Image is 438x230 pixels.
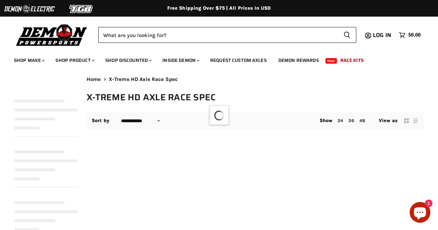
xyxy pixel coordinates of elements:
[408,32,421,38] span: $0.00
[98,27,338,43] input: Search
[373,31,391,39] span: Log in
[359,118,365,123] a: 48
[87,76,101,82] a: Home
[338,27,356,43] button: Search
[87,112,424,129] nav: Collection utilities
[348,118,354,123] a: 36
[14,22,90,47] img: Demon Powersports
[3,2,55,16] img: Demon Electric Logo 2
[9,50,419,67] ul: Main menu
[9,53,49,67] a: Shop Make
[370,32,395,38] a: Log in
[87,76,424,82] nav: Breadcrumbs
[320,118,333,123] span: Show
[98,27,356,43] form: Product
[335,53,369,67] a: Race Kits
[157,53,204,67] a: Inside Demon
[412,117,419,124] button: list view
[50,53,99,67] a: Shop Product
[338,118,343,123] a: 24
[408,202,432,224] inbox-online-store-chat: Shopify online store chat
[92,118,109,123] label: Sort by
[379,118,397,123] span: View as
[205,53,272,67] a: Request Custom Axles
[403,117,410,124] button: grid view
[395,30,424,40] a: $0.00
[109,76,178,82] span: X-Treme HD Axle Race Spec
[273,53,324,67] a: Demon Rewards
[325,58,337,64] span: New!
[87,92,424,103] h1: X-Treme HD Axle Race Spec
[100,53,156,67] a: Shop Discounted
[55,2,107,16] img: TGB Logo 2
